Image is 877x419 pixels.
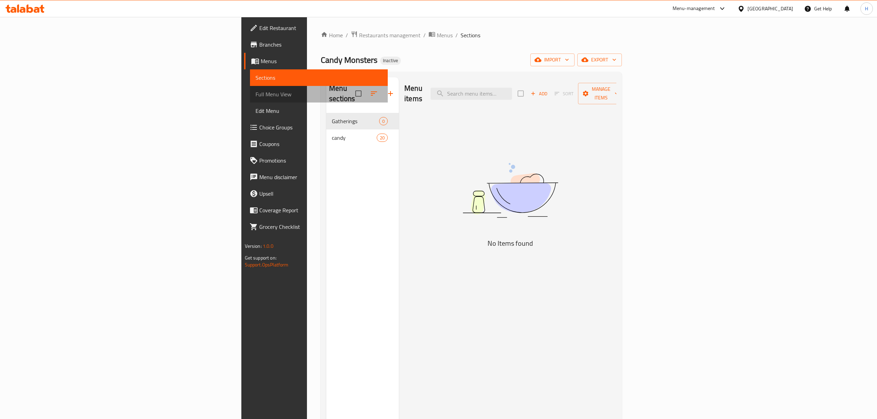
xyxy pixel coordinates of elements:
a: Coverage Report [244,202,388,218]
div: items [377,134,388,142]
span: 1.0.0 [263,242,273,251]
div: Inactive [380,57,401,65]
span: export [583,56,616,64]
span: Add [530,90,548,98]
div: Menu-management [673,4,715,13]
li: / [455,31,458,39]
a: Edit Restaurant [244,20,388,36]
div: [GEOGRAPHIC_DATA] [748,5,793,12]
span: Manage items [584,85,619,102]
div: candy20 [326,129,399,146]
span: Gatherings [332,117,379,125]
nav: Menu sections [326,110,399,149]
img: dish.svg [424,145,597,236]
span: Restaurants management [359,31,421,39]
span: Upsell [259,189,382,198]
span: H [865,5,868,12]
span: Coupons [259,140,382,148]
a: Branches [244,36,388,53]
a: Menus [428,31,453,40]
span: Menus [261,57,382,65]
span: Choice Groups [259,123,382,131]
nav: breadcrumb [321,31,622,40]
span: Add item [528,88,550,99]
h5: No Items found [424,238,597,249]
span: Edit Menu [256,107,382,115]
a: Grocery Checklist [244,218,388,235]
span: Branches [259,40,382,49]
button: import [530,53,575,66]
span: Grocery Checklist [259,223,382,231]
div: items [379,117,388,125]
a: Support.OpsPlatform [245,260,289,269]
span: Version: [245,242,262,251]
span: import [536,56,569,64]
span: Promotions [259,156,382,165]
span: Menus [437,31,453,39]
span: Sort sections [366,85,382,102]
span: Menu disclaimer [259,173,382,181]
span: 20 [377,135,387,141]
input: search [431,88,512,100]
span: Get support on: [245,253,277,262]
span: Full Menu View [256,90,382,98]
span: Inactive [380,58,401,64]
button: Add [528,88,550,99]
a: Promotions [244,152,388,169]
span: Sections [256,74,382,82]
span: Select all sections [351,86,366,101]
a: Edit Menu [250,103,388,119]
li: / [423,31,426,39]
a: Upsell [244,185,388,202]
a: Menus [244,53,388,69]
a: Coupons [244,136,388,152]
span: Select section first [550,88,578,99]
button: Manage items [578,83,624,104]
a: Choice Groups [244,119,388,136]
span: 0 [379,118,387,125]
h2: Menu items [404,83,422,104]
a: Sections [250,69,388,86]
span: Coverage Report [259,206,382,214]
a: Full Menu View [250,86,388,103]
button: Add section [382,85,399,102]
span: Sections [461,31,480,39]
span: Edit Restaurant [259,24,382,32]
div: Gatherings0 [326,113,399,129]
button: export [577,53,622,66]
a: Menu disclaimer [244,169,388,185]
span: candy [332,134,377,142]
